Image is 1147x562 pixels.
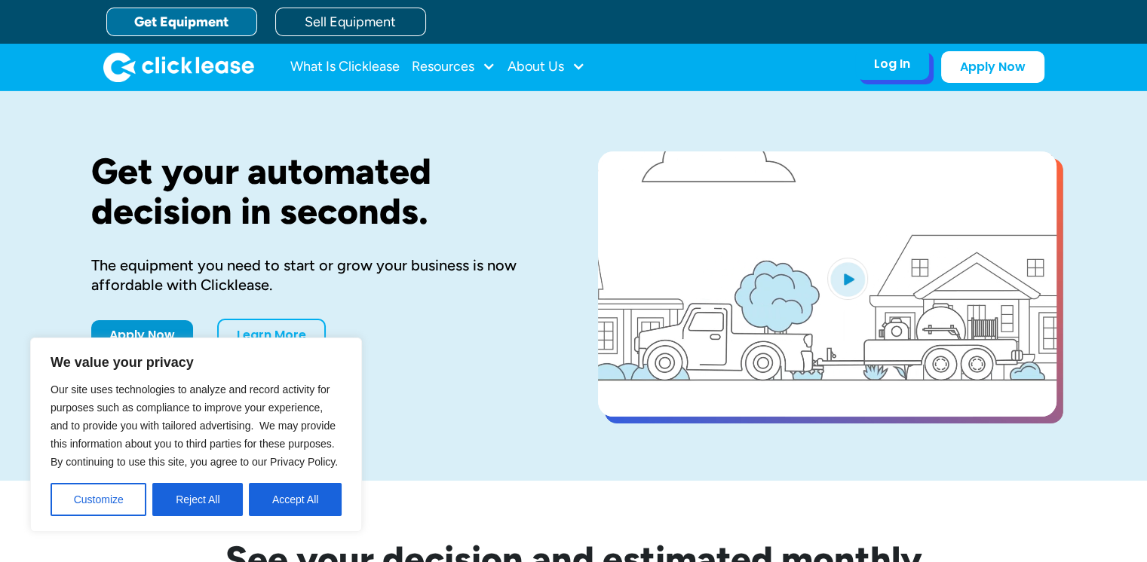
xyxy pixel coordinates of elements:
[91,151,550,231] h1: Get your automated decision in seconds.
[249,483,342,516] button: Accept All
[827,258,868,300] img: Blue play button logo on a light blue circular background
[275,8,426,36] a: Sell Equipment
[51,483,146,516] button: Customize
[91,320,193,350] a: Apply Now
[290,52,400,82] a: What Is Clicklease
[874,57,910,72] div: Log In
[941,51,1044,83] a: Apply Now
[412,52,495,82] div: Resources
[152,483,243,516] button: Reject All
[508,52,585,82] div: About Us
[51,353,342,371] p: We value your privacy
[91,255,550,295] div: The equipment you need to start or grow your business is now affordable with Clicklease.
[30,338,362,532] div: We value your privacy
[598,151,1057,417] a: open lightbox
[217,319,326,352] a: Learn More
[103,52,254,82] img: Clicklease logo
[51,383,338,468] span: Our site uses technologies to analyze and record activity for purposes such as compliance to impr...
[103,52,254,82] a: home
[106,8,257,36] a: Get Equipment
